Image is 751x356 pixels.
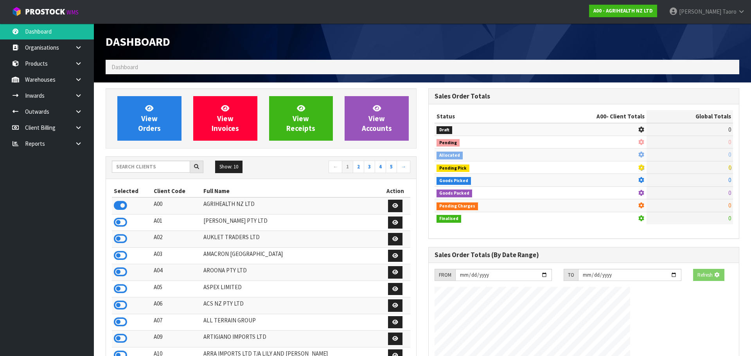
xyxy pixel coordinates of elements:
td: A06 [152,297,201,314]
span: Dashboard [106,34,170,49]
a: → [397,161,410,173]
td: ACS NZ PTY LTD [201,297,381,314]
td: [PERSON_NAME] PTY LTD [201,214,381,231]
td: ASPEX LIMITED [201,281,381,297]
td: AMACRON [GEOGRAPHIC_DATA] [201,247,381,264]
button: Refresh [693,269,724,281]
a: 2 [353,161,364,173]
span: Taoro [722,8,737,15]
span: Dashboard [111,63,138,71]
span: [PERSON_NAME] [679,8,721,15]
th: Global Totals [647,110,733,123]
td: A03 [152,247,201,264]
span: View Receipts [286,104,315,133]
th: - Client Totals [533,110,647,123]
th: Client Code [152,185,201,197]
td: A00 [152,197,201,214]
img: cube-alt.png [12,7,22,16]
span: Pending Charges [437,202,478,210]
span: 0 [728,202,731,209]
a: ← [329,161,342,173]
a: ViewReceipts [269,96,333,141]
span: 0 [728,189,731,197]
td: A05 [152,281,201,297]
a: 1 [342,161,353,173]
span: 0 [728,138,731,146]
a: 3 [364,161,375,173]
a: ViewOrders [117,96,181,141]
span: Goods Picked [437,177,471,185]
div: FROM [435,269,455,281]
input: Search clients [112,161,190,173]
th: Full Name [201,185,381,197]
span: View Invoices [212,104,239,133]
h3: Sales Order Totals (By Date Range) [435,251,733,259]
span: Allocated [437,152,463,159]
td: AROONA PTY LTD [201,264,381,281]
td: AGRIHEALTH NZ LTD [201,197,381,214]
a: ViewAccounts [345,96,409,141]
span: 0 [728,126,731,133]
div: TO [564,269,578,281]
nav: Page navigation [267,161,410,174]
td: A01 [152,214,201,231]
td: A04 [152,264,201,281]
h3: Sales Order Totals [435,93,733,100]
span: View Orders [138,104,161,133]
a: A00 - AGRIHEALTH NZ LTD [589,5,657,17]
a: 4 [375,161,386,173]
strong: A00 - AGRIHEALTH NZ LTD [593,7,653,14]
td: AUKLET TRADERS LTD [201,231,381,248]
a: 5 [386,161,397,173]
td: ALL TERRAIN GROUP [201,314,381,331]
td: ARTIGIANO IMPORTS LTD [201,331,381,347]
td: A02 [152,231,201,248]
th: Status [435,110,533,123]
span: 0 [728,164,731,171]
small: WMS [66,9,79,16]
th: Action [380,185,410,197]
td: A07 [152,314,201,331]
span: View Accounts [362,104,392,133]
span: 0 [728,151,731,158]
td: A09 [152,331,201,347]
span: ProStock [25,7,65,17]
span: 0 [728,176,731,184]
th: Selected [112,185,152,197]
span: Finalised [437,215,461,223]
span: 0 [728,215,731,222]
a: ViewInvoices [193,96,257,141]
span: A00 [596,113,606,120]
span: Pending Pick [437,165,469,172]
span: Goods Packed [437,190,472,197]
span: Draft [437,126,452,134]
span: Pending [437,139,460,147]
button: Show: 10 [215,161,243,173]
